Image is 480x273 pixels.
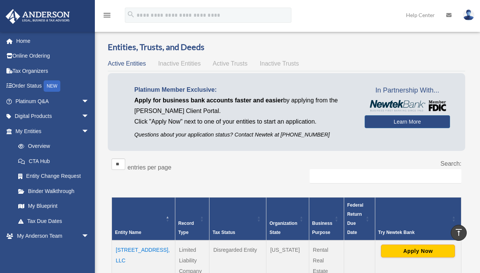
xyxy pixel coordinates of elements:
[102,11,112,20] i: menu
[82,94,97,109] span: arrow_drop_down
[134,85,353,95] p: Platinum Member Exclusive:
[375,197,461,240] th: Try Newtek Bank : Activate to sort
[368,100,446,111] img: NewtekBankLogoSM.png
[381,245,455,257] button: Apply Now
[309,197,344,240] th: Business Purpose: Activate to sort
[213,60,248,67] span: Active Trusts
[82,124,97,139] span: arrow_drop_down
[11,184,97,199] a: Binder Walkthrough
[158,60,201,67] span: Inactive Entities
[5,49,101,64] a: Online Ordering
[11,199,97,214] a: My Blueprint
[365,115,450,128] a: Learn More
[82,229,97,244] span: arrow_drop_down
[344,197,375,240] th: Federal Return Due Date: Activate to sort
[102,13,112,20] a: menu
[5,243,101,259] a: My Documentsarrow_drop_down
[463,9,474,20] img: User Pic
[134,97,283,104] span: Apply for business bank accounts faster and easier
[11,169,97,184] a: Entity Change Request
[134,116,353,127] p: Click "Apply Now" next to one of your entities to start an application.
[209,197,266,240] th: Tax Status: Activate to sort
[454,228,463,237] i: vertical_align_top
[5,109,101,124] a: Digital Productsarrow_drop_down
[212,230,235,235] span: Tax Status
[441,160,461,167] label: Search:
[175,197,209,240] th: Record Type: Activate to sort
[5,124,97,139] a: My Entitiesarrow_drop_down
[127,10,135,19] i: search
[134,130,353,140] p: Questions about your application status? Contact Newtek at [PHONE_NUMBER]
[11,139,93,154] a: Overview
[127,164,172,171] label: entries per page
[11,154,97,169] a: CTA Hub
[312,221,332,235] span: Business Purpose
[5,229,101,244] a: My Anderson Teamarrow_drop_down
[112,197,175,240] th: Entity Name: Activate to invert sorting
[178,221,194,235] span: Record Type
[5,63,101,78] a: Tax Organizers
[3,9,72,24] img: Anderson Advisors Platinum Portal
[451,225,467,241] a: vertical_align_top
[11,213,97,229] a: Tax Due Dates
[115,230,141,235] span: Entity Name
[108,41,465,53] h3: Entities, Trusts, and Deeds
[269,221,297,235] span: Organization State
[365,85,450,97] span: In Partnership With...
[108,60,146,67] span: Active Entities
[82,243,97,259] span: arrow_drop_down
[260,60,299,67] span: Inactive Trusts
[266,197,309,240] th: Organization State: Activate to sort
[44,80,60,92] div: NEW
[5,94,101,109] a: Platinum Q&Aarrow_drop_down
[5,78,101,94] a: Order StatusNEW
[5,33,101,49] a: Home
[347,202,364,235] span: Federal Return Due Date
[134,95,353,116] p: by applying from the [PERSON_NAME] Client Portal.
[82,109,97,124] span: arrow_drop_down
[378,228,450,237] div: Try Newtek Bank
